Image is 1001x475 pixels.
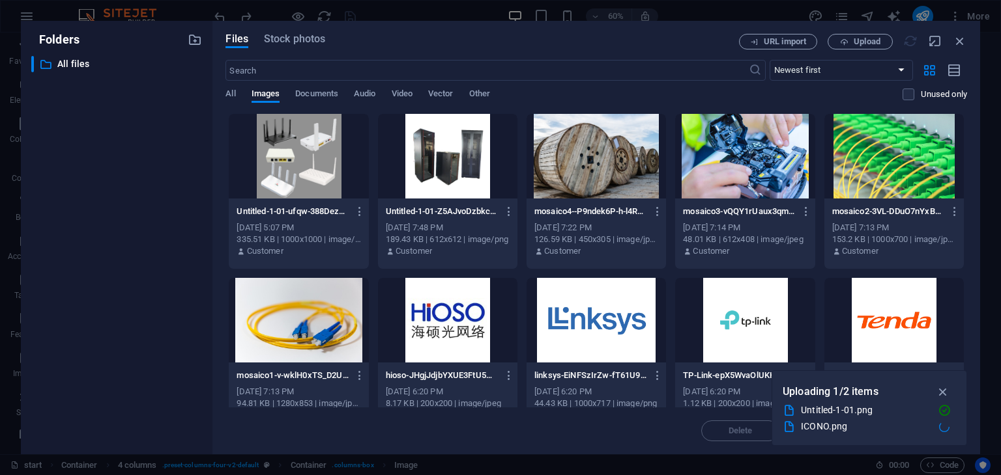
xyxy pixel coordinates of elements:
[534,370,646,381] p: linksys-EiNFSzIrZw-fT61U9W8V4g.png
[247,245,283,257] p: Customer
[386,386,510,398] div: [DATE] 6:20 PM
[739,34,817,49] button: URL import
[376,297,380,310] i: 
[225,86,235,104] span: All
[386,234,510,245] div: 189.43 KB | 612x612 | image/png
[832,370,944,381] p: tenda-KR0gTtcQBQUsFawKQX9zJw.png
[828,34,893,49] button: Upload
[801,419,929,434] div: ICONO.png
[693,245,729,257] p: Customer
[534,234,658,245] div: 126.59 KB | 450x305 | image/jpeg
[534,222,658,234] div: [DATE] 7:22 PM
[801,403,927,418] div: Untitled-1-01.png
[237,234,360,245] div: 335.51 KB | 1000x1000 | image/png
[832,222,956,234] div: [DATE] 7:13 PM
[237,386,360,398] div: [DATE] 7:13 PM
[31,56,34,72] div: ​
[252,86,280,104] span: Images
[386,206,498,217] p: Untitled-1-01-Z5AJvoDzbkctFURaqyf5kw.png
[683,222,807,234] div: [DATE] 7:14 PM
[396,245,432,257] p: Customer
[783,383,878,400] p: Uploading 1/2 items
[57,57,179,72] p: All files
[237,206,349,217] p: Untitled-1-01-ufqw-388DezTf_QoFP6Xlg.png
[225,60,748,81] input: Search
[854,38,880,46] span: Upload
[31,31,80,48] p: Folders
[295,86,338,104] span: Documents
[832,206,944,217] p: mosaico2-3VL-DDuO7nYxBZI08BoVCQ.jpg
[428,86,454,104] span: Vector
[953,34,967,48] i: Close
[225,31,248,47] span: Files
[354,86,375,104] span: Audio
[764,38,806,46] span: URL import
[683,234,807,245] div: 48.01 KB | 612x408 | image/jpeg
[683,370,795,381] p: TP-Link-epX5WvaOlUKHtn9sJv6GDQ.png
[683,398,807,409] div: 1.12 KB | 200x200 | image/png
[386,222,510,234] div: [DATE] 7:48 PM
[544,245,581,257] p: Customer
[921,88,967,100] p: Displays only files that are not in use on the website. Files added during this session can still...
[392,86,413,104] span: Video
[842,245,878,257] p: Customer
[469,86,490,104] span: Other
[534,206,646,217] p: mosaico4--P9ndek6P-h-l4RmnpLaQg.jpg
[683,386,807,398] div: [DATE] 6:20 PM
[237,370,349,381] p: mosaico1-v-wklH0xTS_D2UbHsEr8cg.jpg
[832,234,956,245] div: 153.2 KB | 1000x700 | image/jpeg
[683,206,795,217] p: mosaico3-vQQY1rUaux3qmhlIMW9ABg.jpg
[534,398,658,409] div: 44.43 KB | 1000x717 | image/png
[386,398,510,409] div: 8.17 KB | 200x200 | image/jpeg
[928,34,942,48] i: Minimize
[188,33,202,47] i: Create new folder
[237,222,360,234] div: [DATE] 5:07 PM
[534,386,658,398] div: [DATE] 6:20 PM
[237,398,360,409] div: 94.81 KB | 1280x853 | image/jpeg
[386,370,498,381] p: hioso-JHgjJdjbYXUE3FtU5NDrCw.jpg
[264,31,325,47] span: Stock photos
